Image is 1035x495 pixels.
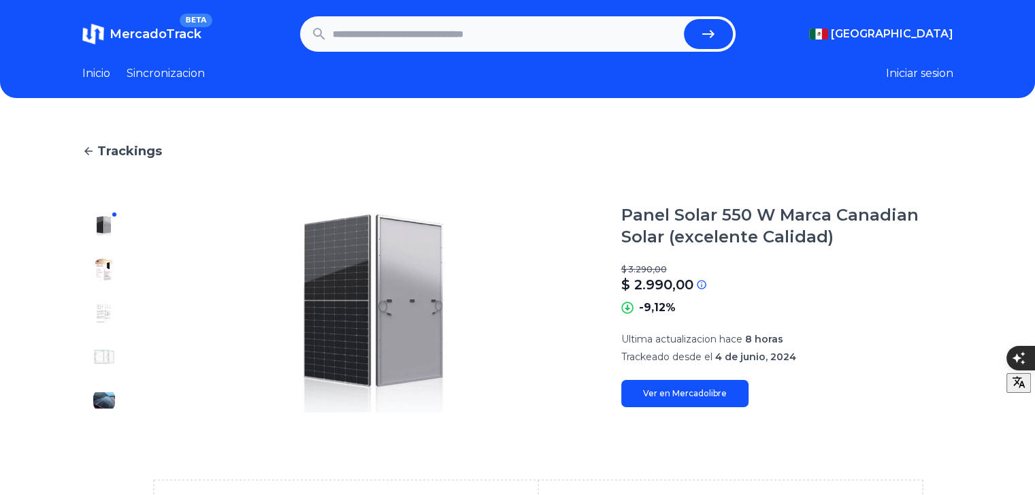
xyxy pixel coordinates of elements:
span: [GEOGRAPHIC_DATA] [831,26,953,42]
span: BETA [180,14,212,27]
a: MercadoTrackBETA [82,23,201,45]
a: Trackings [82,142,953,161]
a: Inicio [82,65,110,82]
span: 8 horas [745,333,783,345]
p: -9,12% [639,300,676,316]
a: Sincronizacion [127,65,205,82]
button: [GEOGRAPHIC_DATA] [809,26,953,42]
span: Trackings [97,142,162,161]
img: Panel Solar 550 W Marca Canadian Solar (excelente Calidad) [93,302,115,324]
img: Panel Solar 550 W Marca Canadian Solar (excelente Calidad) [93,389,115,411]
p: $ 3.290,00 [621,264,953,275]
img: Mexico [809,29,828,39]
span: MercadoTrack [110,27,201,42]
img: MercadoTrack [82,23,104,45]
img: Panel Solar 550 W Marca Canadian Solar (excelente Calidad) [93,346,115,368]
button: Iniciar sesion [886,65,953,82]
span: 4 de junio, 2024 [715,351,796,363]
a: Ver en Mercadolibre [621,380,749,407]
h1: Panel Solar 550 W Marca Canadian Solar (excelente Calidad) [621,204,953,248]
span: Trackeado desde el [621,351,712,363]
p: $ 2.990,00 [621,275,693,294]
img: Panel Solar 550 W Marca Canadian Solar (excelente Calidad) [153,204,594,422]
span: Ultima actualizacion hace [621,333,742,345]
img: Panel Solar 550 W Marca Canadian Solar (excelente Calidad) [93,215,115,237]
img: Panel Solar 550 W Marca Canadian Solar (excelente Calidad) [93,259,115,281]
